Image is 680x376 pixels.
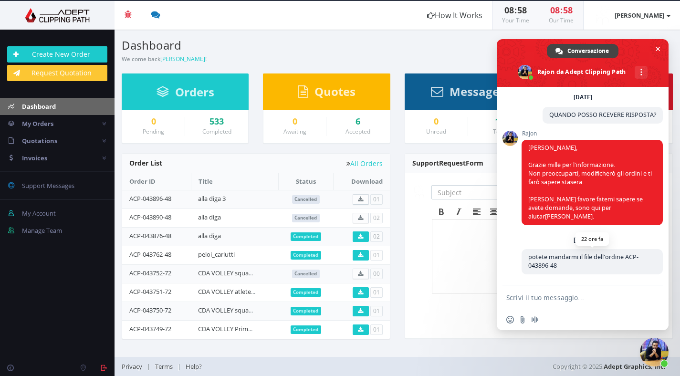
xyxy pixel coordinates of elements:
[412,185,427,199] img: timthumb.php
[129,158,162,167] span: Order List
[298,89,356,98] a: Quotes
[519,316,526,324] span: Invia un file
[122,357,489,376] div: | |
[198,213,221,221] a: alla diga
[418,1,492,30] a: How It Works
[291,232,322,241] span: Completed
[522,130,663,137] span: Rajon
[129,117,178,126] a: 0
[345,127,370,136] small: Accepted
[129,324,171,333] a: ACP-043749-72
[640,338,669,366] div: Chiudere la chat
[22,226,62,235] span: Manage Team
[531,316,539,324] span: Registra un messaggio audio
[439,158,466,167] span: Request
[292,195,320,204] span: Cancelled
[593,6,612,25] img: timthumb.php
[292,214,320,222] span: Cancelled
[22,181,74,190] span: Support Messages
[346,160,383,167] a: All Orders
[563,4,573,16] span: 58
[560,4,563,16] span: :
[122,173,191,190] th: Order ID
[314,84,356,99] span: Quotes
[143,127,164,136] small: Pending
[129,306,171,314] a: ACP-043750-72
[129,194,171,203] a: ACP-043896-48
[271,117,319,126] a: 0
[129,250,171,259] a: ACP-043762-48
[7,65,107,81] a: Request Quotation
[129,213,171,221] a: ACP-043890-48
[432,219,665,293] iframe: Rich Text Area. Press ALT-F9 for menu. Press ALT-F10 for toolbar. Press ALT-0 for help
[547,44,618,58] div: Conversazione
[431,89,505,98] a: Messages
[198,287,287,296] a: CDA VOLLEY atlete figura intera
[198,194,226,203] a: alla diga 3
[550,4,560,16] span: 08
[528,144,652,220] span: [PERSON_NAME], Grazie mille per l'informazione. Non preoccuparti, modificherò gli ordini e ti far...
[653,44,663,54] span: Chiudere la chat
[604,362,666,371] a: Adept Graphics, Inc.
[7,46,107,63] a: Create New Order
[549,111,656,119] span: QUANDO POSSO RCEVERE RISPOSTA?
[122,39,390,52] h3: Dashboard
[334,117,382,126] a: 6
[122,55,207,63] small: Welcome back !
[202,127,231,136] small: Completed
[615,11,664,20] strong: [PERSON_NAME]
[175,84,214,100] span: Orders
[129,269,171,277] a: ACP-043752-72
[485,206,502,218] div: Align center
[549,16,574,24] small: Our Time
[283,127,306,136] small: Awaiting
[150,362,178,371] a: Terms
[191,173,278,190] th: Title
[22,102,56,111] span: Dashboard
[291,307,322,315] span: Completed
[198,306,289,314] a: CDA VOLLEY squadra staff e soci
[22,119,53,128] span: My Orders
[192,117,241,126] a: 533
[426,127,446,136] small: Unread
[493,127,506,136] small: Total
[412,117,460,126] a: 0
[157,90,214,98] a: Orders
[450,84,505,99] span: Messages
[635,66,648,79] div: Altri canali
[517,4,527,16] span: 58
[468,206,485,218] div: Align left
[567,44,609,58] span: Conversazione
[504,4,514,16] span: 08
[431,185,541,199] input: Subject
[122,362,147,371] a: Privacy
[506,293,638,302] textarea: Scrivi il tuo messaggio...
[160,55,205,63] a: [PERSON_NAME]
[198,269,289,277] a: CDA VOLLEY squadra staff e soci
[291,251,322,260] span: Completed
[514,4,517,16] span: :
[450,206,467,218] div: Italic
[528,253,638,270] span: potete mandarmi il file dell'ordine ACP-043896-48
[291,288,322,297] span: Completed
[506,316,514,324] span: Inserisci una emoji
[278,173,334,190] th: Status
[129,231,171,240] a: ACP-043876-48
[334,173,390,190] th: Download
[412,158,483,167] span: Support Form
[291,325,322,334] span: Completed
[22,209,56,218] span: My Account
[433,206,450,218] div: Bold
[502,16,529,24] small: Your Time
[22,136,57,145] span: Quotations
[574,94,592,100] div: [DATE]
[198,250,235,259] a: peloi_carlutti
[553,362,666,371] span: Copyright © 2025,
[22,154,47,162] span: Invoices
[198,324,270,333] a: CDA VOLLEY Primo Piano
